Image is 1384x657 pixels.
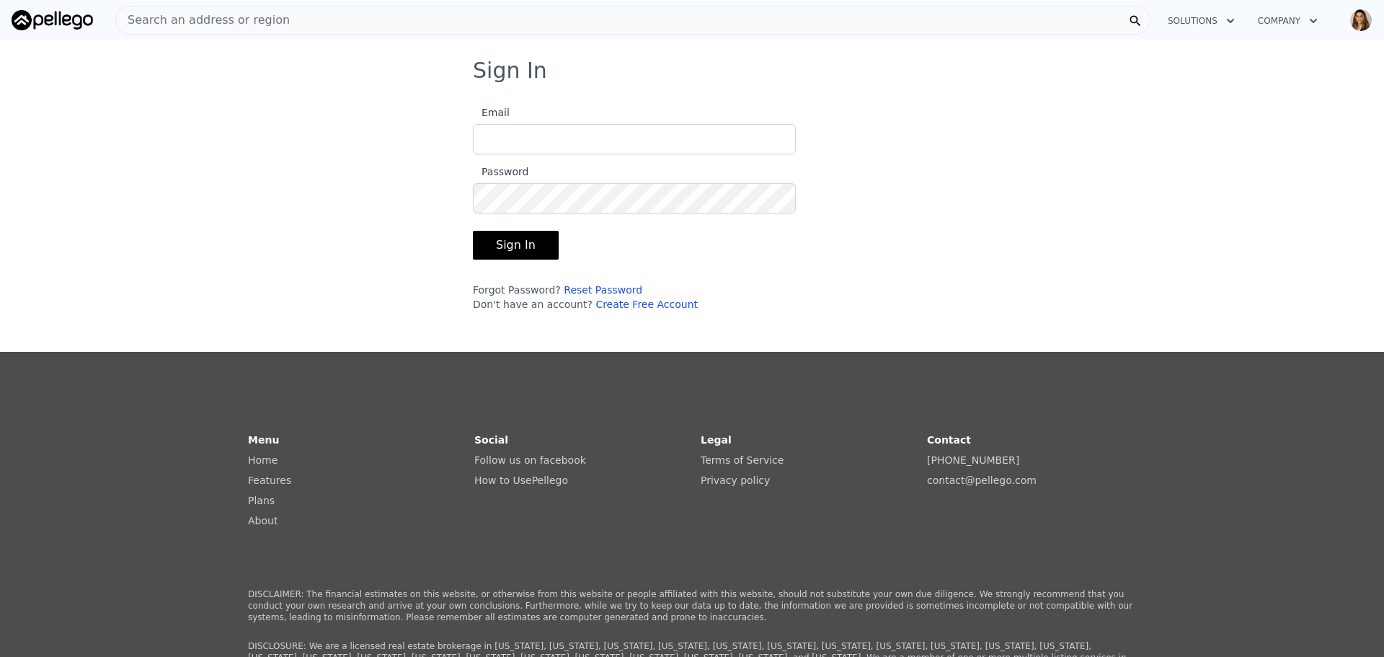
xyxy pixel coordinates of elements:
[248,434,279,446] strong: Menu
[474,475,568,486] a: How to UsePellego
[473,58,911,84] h3: Sign In
[473,283,796,312] div: Forgot Password? Don't have an account?
[701,475,770,486] a: Privacy policy
[701,454,784,466] a: Terms of Service
[927,475,1037,486] a: contact@pellego.com
[248,495,275,506] a: Plans
[248,588,1136,623] p: DISCLAIMER: The financial estimates on this website, or otherwise from this website or people aff...
[473,166,528,177] span: Password
[595,299,698,310] a: Create Free Account
[927,434,971,446] strong: Contact
[474,434,508,446] strong: Social
[473,231,559,260] button: Sign In
[473,107,510,118] span: Email
[248,475,291,486] a: Features
[564,284,642,296] a: Reset Password
[473,183,796,213] input: Password
[473,124,796,154] input: Email
[1246,8,1329,34] button: Company
[927,454,1019,466] a: [PHONE_NUMBER]
[701,434,732,446] strong: Legal
[1349,9,1372,32] img: avatar
[116,12,290,29] span: Search an address or region
[248,454,278,466] a: Home
[1156,8,1246,34] button: Solutions
[474,454,586,466] a: Follow us on facebook
[248,515,278,526] a: About
[12,10,93,30] img: Pellego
